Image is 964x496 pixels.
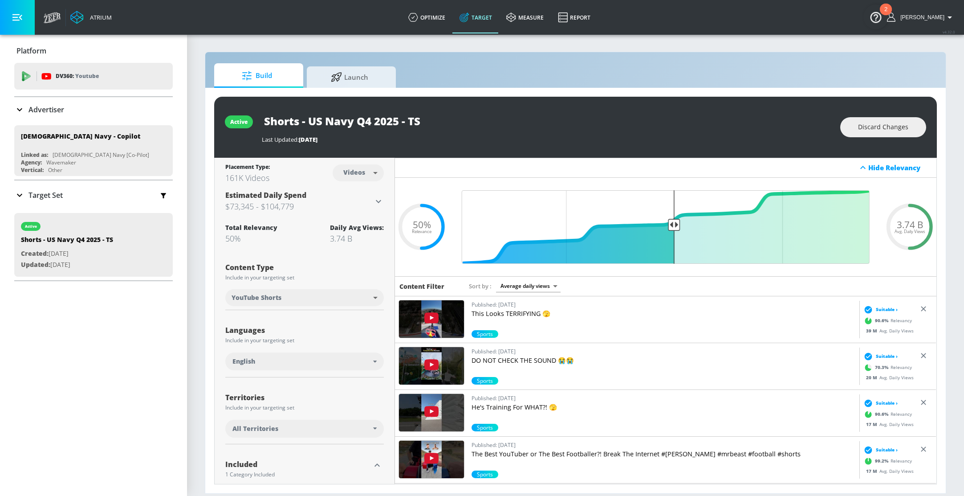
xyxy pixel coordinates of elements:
span: English [232,357,255,366]
div: Advertiser [14,97,173,122]
img: 1fl4tJMXmuQ [399,441,464,478]
span: Created: [21,249,49,258]
span: Suitable › [876,306,898,313]
div: Last Updated: [262,135,831,143]
p: Platform [16,46,46,56]
button: Open Resource Center, 2 new notifications [863,4,888,29]
span: login as: sharon.kwong@zefr.com [897,14,944,20]
div: Estimated Daily Spend$73,345 - $104,779 [225,190,384,213]
div: Avg. Daily Views [862,421,914,427]
div: Videos [339,168,370,176]
div: Shorts - US Navy Q4 2025 - TS [21,235,113,248]
span: Suitable › [876,400,898,406]
div: Relevancy [862,407,912,421]
div: English [225,353,384,370]
span: 17 M [866,421,879,427]
input: Final Threshold [457,190,874,264]
div: 3.74 B [330,233,384,244]
div: Suitable › [862,305,898,314]
div: 90.6% [472,424,498,431]
span: 90.6 % [875,317,891,324]
span: Suitable › [876,353,898,360]
span: Sort by [469,282,492,290]
span: 39 M [866,327,879,333]
div: Suitable › [862,445,898,454]
p: Published: [DATE] [472,347,856,356]
span: Sports [472,471,498,478]
span: Launch [316,66,383,88]
div: 99.2% [472,471,498,478]
span: Relevance [412,230,431,234]
div: 1 Category Included [225,472,370,477]
p: The Best YouTuber or The Best Footballer?! Break The Internet #[PERSON_NAME] #mrbeast #football #... [472,450,856,459]
div: Include in your targeting set [225,405,384,410]
div: active [230,118,248,126]
p: Youtube [75,71,99,81]
span: YouTube Shorts [232,293,281,302]
div: Include in your targeting set [225,338,384,343]
span: [DATE] [299,135,317,143]
div: Relevancy [862,454,912,467]
button: Discard Changes [840,117,926,137]
a: measure [499,1,551,33]
div: Include in your targeting set [225,275,384,280]
p: This Looks TERRIFYING 🫣 [472,309,856,318]
div: Suitable › [862,398,898,407]
span: 70.3 % [875,364,891,371]
div: Average daily views [496,280,561,292]
a: Target [452,1,499,33]
p: [DATE] [21,259,113,271]
div: Relevancy [862,361,912,374]
div: Total Relevancy [225,223,277,232]
div: Avg. Daily Views [862,327,914,334]
a: Published: [DATE]This Looks TERRIFYING 🫣 [472,300,856,330]
span: 50% [413,220,431,230]
a: Published: [DATE]The Best YouTuber or The Best Footballer?! Break The Internet #[PERSON_NAME] #mr... [472,440,856,471]
a: Published: [DATE]He's Training For WHAT?! 🫣 [472,394,856,424]
div: Vertical: [21,166,44,174]
a: Published: [DATE]DO NOT CHECK THE SOUND 😭😭 [472,347,856,377]
div: [DEMOGRAPHIC_DATA] Navy [Co-Pilot] [53,151,149,159]
a: optimize [401,1,452,33]
div: Languages [225,327,384,334]
p: Published: [DATE] [472,394,856,403]
img: ai8Xib84qqA [399,300,464,338]
span: All Territories [232,424,278,433]
div: 161K Videos [225,172,270,183]
span: Sports [472,424,498,431]
span: 90.6 % [875,411,891,418]
a: Atrium [70,11,112,24]
span: Suitable › [876,447,898,453]
div: Avg. Daily Views [862,374,914,381]
img: nEo-3vOiTxU [399,347,464,385]
span: 3.74 B [897,220,923,230]
img: u2JSgFFW4zI [399,394,464,431]
div: DV360: Youtube [14,63,173,90]
div: 70.3% [472,377,498,385]
div: [DEMOGRAPHIC_DATA] Navy - Copilot [21,132,140,140]
div: Included [225,461,370,468]
div: [DEMOGRAPHIC_DATA] Navy - CopilotLinked as:[DEMOGRAPHIC_DATA] Navy [Co-Pilot]Agency:WavemakerVert... [14,125,173,176]
p: Target Set [28,190,63,200]
div: Other [48,166,62,174]
div: Agency: [21,159,42,166]
p: DO NOT CHECK THE SOUND 😭😭 [472,356,856,365]
div: All Territories [225,420,384,438]
p: Published: [DATE] [472,300,856,309]
span: Avg. Daily Views [895,230,925,234]
p: Advertiser [28,105,64,115]
p: DV360: [56,71,99,81]
span: 99.2 % [875,458,891,464]
span: Updated: [21,260,50,269]
span: Sports [472,377,498,385]
span: 17 M [866,467,879,474]
h3: $73,345 - $104,779 [225,200,373,213]
h6: Content Filter [399,282,444,291]
div: Relevancy [862,314,912,327]
div: Hide Relevancy [868,163,931,172]
p: He's Training For WHAT?! 🫣 [472,403,856,412]
div: Placement Type: [225,163,270,172]
div: activeShorts - US Navy Q4 2025 - TSCreated:[DATE]Updated:[DATE] [14,213,173,277]
a: Report [551,1,598,33]
div: 2 [884,9,887,21]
